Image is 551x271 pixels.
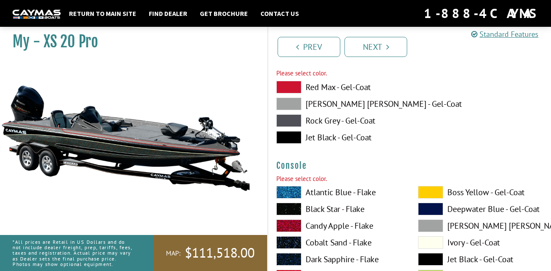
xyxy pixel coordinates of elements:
label: Deepwater Blue - Gel-Coat [418,203,543,215]
h4: Console [276,160,543,171]
a: Next [344,37,407,57]
a: Get Brochure [196,8,252,19]
div: Please select color. [276,174,543,184]
a: Contact Us [256,8,303,19]
label: Red Max - Gel-Coat [276,81,401,93]
a: Find Dealer [145,8,191,19]
label: Black Star - Flake [276,203,401,215]
label: Candy Apple - Flake [276,219,401,232]
a: Standard Features [471,29,538,39]
div: Please select color. [276,69,543,78]
img: white-logo-c9c8dbefe5ff5ceceb0f0178aa75bf4bb51f6bca0971e226c86eb53dfe498488.png [13,10,61,18]
span: MAP: [166,249,181,258]
label: [PERSON_NAME] [PERSON_NAME] - Gel-Coat [276,98,401,110]
label: Atlantic Blue - Flake [276,186,401,199]
h1: My - XS 20 Pro [13,32,246,51]
label: [PERSON_NAME] [PERSON_NAME] - Gel-Coat [418,219,543,232]
a: Prev [278,37,340,57]
label: Jet Black - Gel-Coat [418,253,543,266]
p: *All prices are Retail in US Dollars and do not include dealer freight, prep, tariffs, fees, taxe... [13,235,135,271]
span: $111,518.00 [185,244,255,262]
a: MAP:$111,518.00 [153,235,267,271]
label: Cobalt Sand - Flake [276,236,401,249]
label: Jet Black - Gel-Coat [276,131,401,144]
label: Ivory - Gel-Coat [418,236,543,249]
label: Rock Grey - Gel-Coat [276,114,401,127]
ul: Pagination [275,36,551,57]
label: Dark Sapphire - Flake [276,253,401,266]
div: 1-888-4CAYMAS [424,4,538,23]
a: Return to main site [65,8,140,19]
label: Boss Yellow - Gel-Coat [418,186,543,199]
